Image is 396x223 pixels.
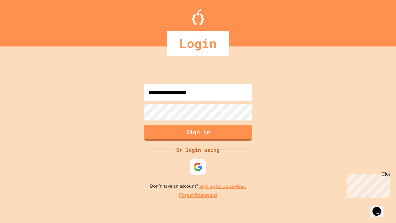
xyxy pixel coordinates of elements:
button: Sign in [144,125,252,141]
a: Forgot Password [179,192,217,199]
iframe: chat widget [345,171,390,198]
div: Or login using [173,146,223,154]
p: Don't have an account? [150,182,246,190]
div: Chat with us now!Close [2,2,43,39]
a: Sign up for JuiceMind. [199,183,246,190]
img: google-icon.svg [193,162,203,172]
div: Login [167,31,229,56]
iframe: chat widget [370,198,390,217]
img: Logo.svg [192,9,204,25]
